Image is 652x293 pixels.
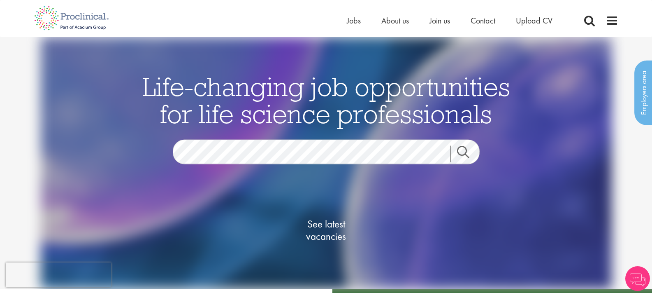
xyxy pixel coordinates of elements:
a: Job search submit button [450,146,486,162]
span: Life-changing job opportunities for life science professionals [142,70,510,130]
a: Upload CV [516,15,552,26]
span: See latest vacancies [285,218,367,243]
a: Contact [471,15,495,26]
img: Chatbot [625,266,650,291]
a: About us [381,15,409,26]
iframe: reCAPTCHA [6,263,111,287]
a: Jobs [347,15,361,26]
a: See latestvacancies [285,185,367,276]
img: candidate home [40,37,611,289]
a: Join us [429,15,450,26]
